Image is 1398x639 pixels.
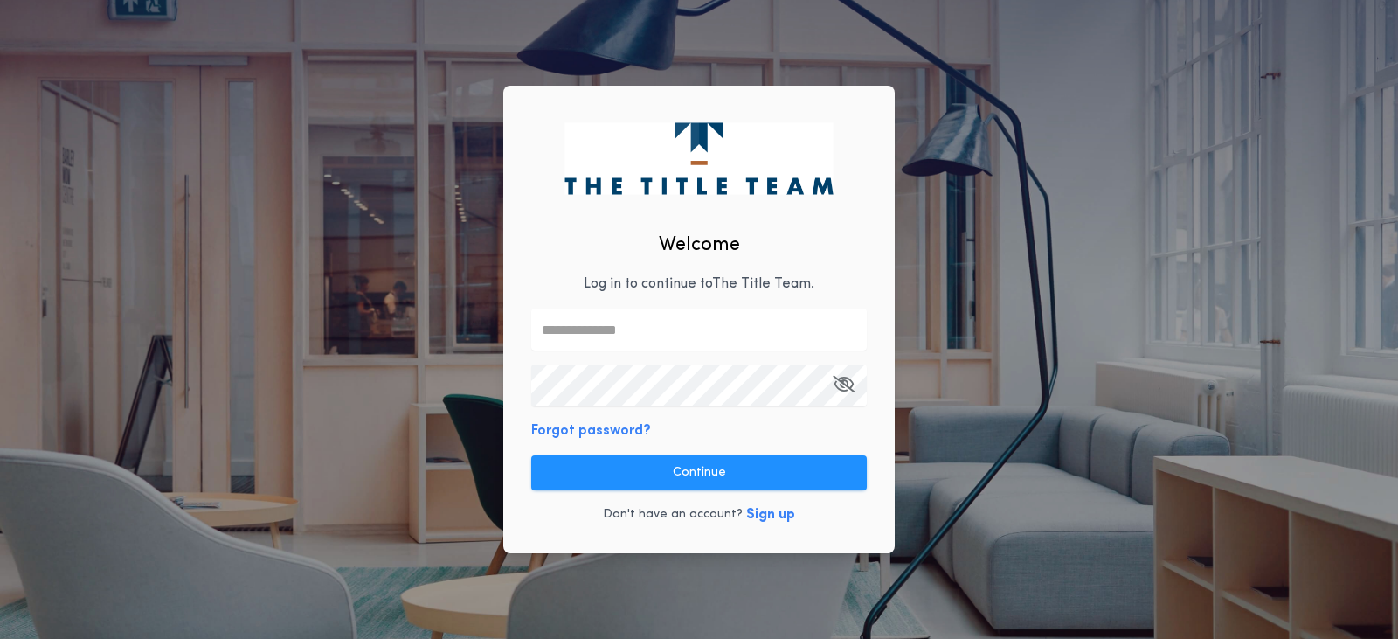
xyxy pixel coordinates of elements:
button: Sign up [746,504,795,525]
button: Continue [531,455,867,490]
img: logo [564,122,833,194]
button: Forgot password? [531,420,651,441]
h2: Welcome [659,231,740,260]
p: Don't have an account? [603,506,743,524]
p: Log in to continue to The Title Team . [584,274,814,295]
